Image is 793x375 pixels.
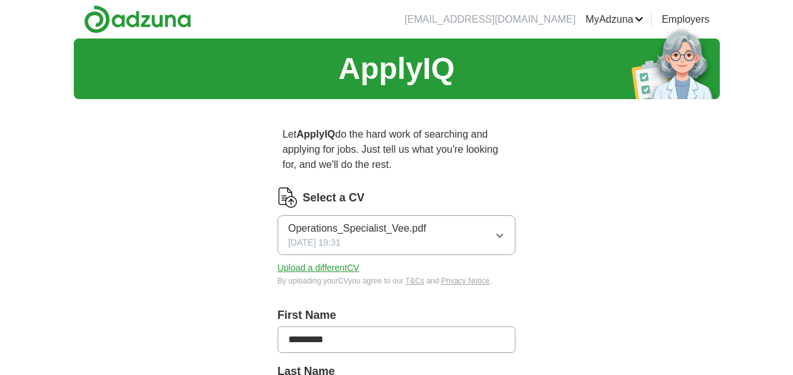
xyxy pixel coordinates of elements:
a: Employers [662,12,710,27]
p: Let do the hard work of searching and applying for jobs. Just tell us what you're looking for, an... [278,122,516,177]
label: Select a CV [303,189,365,206]
img: Adzuna logo [84,5,191,33]
strong: ApplyIQ [297,129,335,140]
button: Upload a differentCV [278,261,360,275]
button: Operations_Specialist_Vee.pdf[DATE] 19:31 [278,215,516,255]
a: Privacy Notice [441,277,490,285]
li: [EMAIL_ADDRESS][DOMAIN_NAME] [404,12,575,27]
a: T&Cs [406,277,425,285]
label: First Name [278,307,516,324]
div: By uploading your CV you agree to our and . [278,275,516,287]
a: MyAdzuna [585,12,643,27]
h1: ApplyIQ [338,46,454,92]
img: CV Icon [278,187,298,208]
span: [DATE] 19:31 [288,236,341,249]
span: Operations_Specialist_Vee.pdf [288,221,426,236]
